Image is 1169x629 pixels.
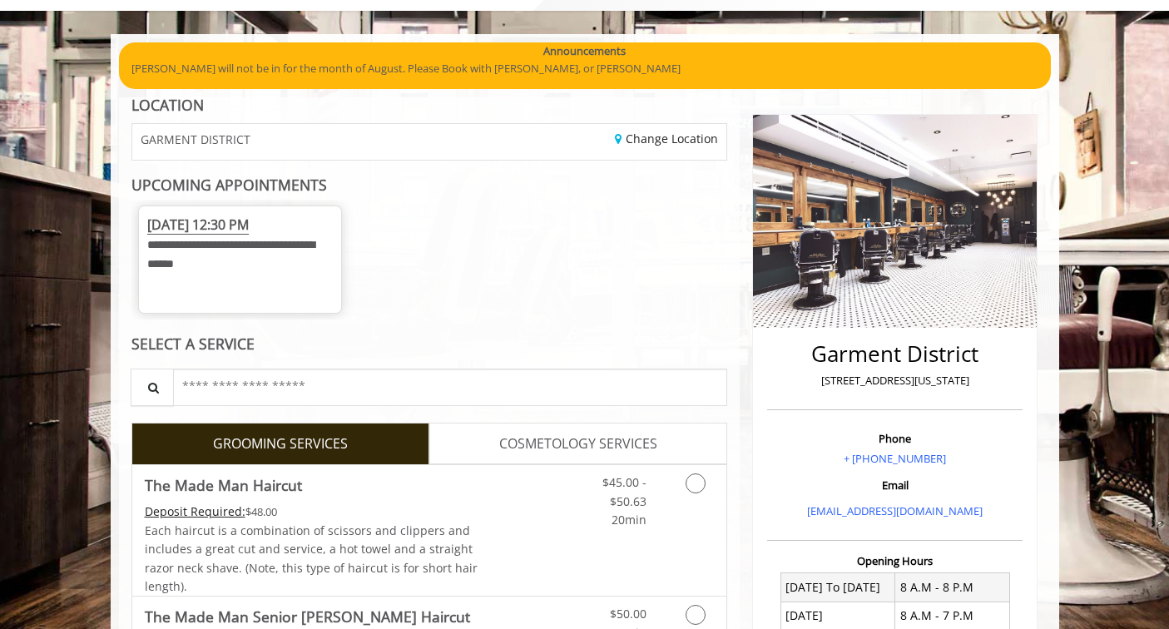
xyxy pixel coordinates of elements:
span: GROOMING SERVICES [213,433,348,455]
div: SELECT A SERVICE [131,336,728,352]
a: [EMAIL_ADDRESS][DOMAIN_NAME] [807,503,983,518]
button: Service Search [131,369,174,406]
span: 20min [612,512,646,527]
h3: Email [771,479,1018,491]
div: $48.00 [145,503,479,521]
b: Announcements [543,42,626,60]
b: LOCATION [131,95,204,115]
p: [PERSON_NAME] will not be in for the month of August. Please Book with [PERSON_NAME], or [PERSON_... [131,60,1038,77]
td: [DATE] To [DATE] [780,573,895,602]
span: This service needs some Advance to be paid before we block your appointment [145,503,245,519]
b: The Made Man Senior [PERSON_NAME] Haircut [145,605,470,628]
td: 8 A.M - 8 P.M [895,573,1010,602]
span: $45.00 - $50.63 [602,474,646,508]
span: COSMETOLOGY SERVICES [499,433,657,455]
span: GARMENT DISTRICT [141,133,250,146]
b: The Made Man Haircut [145,473,302,497]
h2: Garment District [771,342,1018,366]
span: Each haircut is a combination of scissors and clippers and includes a great cut and service, a ho... [145,523,478,594]
p: [STREET_ADDRESS][US_STATE] [771,372,1018,389]
a: Change Location [615,131,718,146]
b: UPCOMING APPOINTMENTS [131,175,327,195]
a: + [PHONE_NUMBER] [844,451,946,466]
h3: Phone [771,433,1018,444]
h3: Opening Hours [767,555,1023,567]
span: [DATE] 12:30 PM [147,215,249,235]
span: $50.00 [610,606,646,622]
